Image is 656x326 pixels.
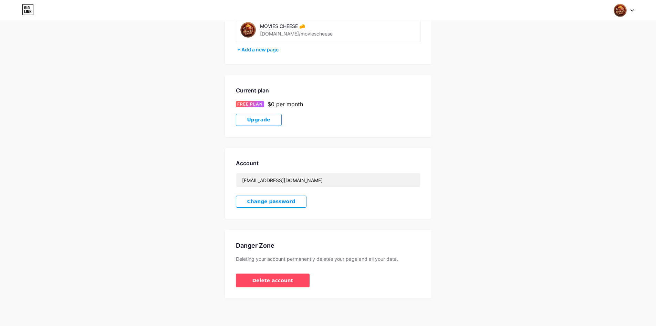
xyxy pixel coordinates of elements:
[247,117,270,123] span: Upgrade
[236,114,282,126] button: Upgrade
[236,274,310,287] button: Delete account
[236,173,420,187] input: Email
[240,22,256,38] img: moviescheese
[252,277,293,284] span: Delete account
[236,196,307,208] button: Change password
[236,256,420,263] div: Deleting your account permanently deletes your page and all your data.
[614,4,627,17] img: Movies Cheese
[236,241,420,250] div: Danger Zone
[247,199,295,205] span: Change password
[236,86,420,95] div: Current plan
[260,30,333,37] div: [DOMAIN_NAME]/moviescheese
[237,46,420,53] div: + Add a new page
[237,101,263,107] span: FREE PLAN
[268,100,303,108] div: $0 per month
[260,22,357,30] div: MOVIES CHEESE 🧀
[236,159,420,167] div: Account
